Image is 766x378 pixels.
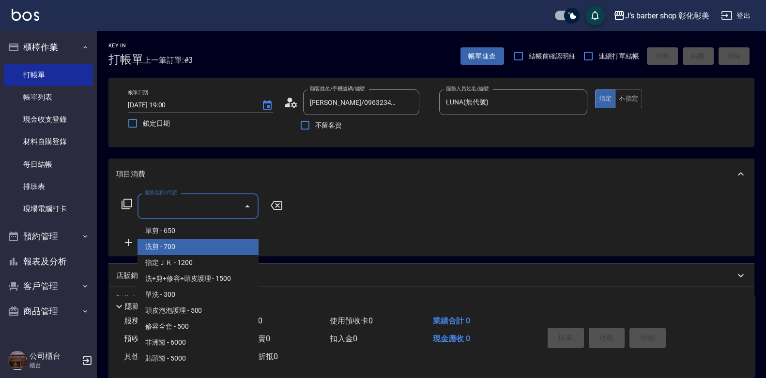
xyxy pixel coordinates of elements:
span: 非洲辮 - 6000 [138,334,259,350]
div: 項目消費 [108,159,754,189]
p: 項目消費 [116,169,145,179]
span: 使用預收卡 0 [330,316,373,325]
button: J’s barber shop 彰化彰美 [610,6,713,26]
img: Person [8,351,27,370]
span: 指定ＪＫ - 1200 [138,255,259,271]
a: 每日結帳 [4,153,93,175]
span: 單洗 - 300 [138,287,259,303]
span: 服務消費 0 [124,316,159,325]
p: 隱藏業績明細 [125,302,169,312]
span: 現金應收 0 [433,334,470,343]
button: 客戶管理 [4,274,93,299]
span: 其他付款方式 0 [124,352,175,361]
button: 帳單速查 [460,47,504,65]
a: 帳單列表 [4,86,93,108]
span: 貼頭辮 - 5000 [138,350,259,366]
span: 不留客資 [315,120,342,131]
a: 排班表 [4,175,93,198]
img: Logo [12,9,39,21]
button: Close [240,199,255,214]
button: 不指定 [615,89,642,108]
div: 店販銷售 [108,264,754,287]
div: J’s barber shop 彰化彰美 [625,10,709,22]
span: 頭皮泡泡護理 - 500 [138,303,259,319]
span: 扣入金 0 [330,334,357,343]
span: 結帳前確認明細 [529,51,576,61]
span: 洗+剪+修容+頭皮護理 - 1500 [138,271,259,287]
div: 預收卡販賣 [108,287,754,310]
button: 商品管理 [4,299,93,324]
a: 材料自購登錄 [4,131,93,153]
span: 鎖定日期 [143,118,170,129]
label: 帳單日期 [128,89,148,96]
span: 單剪 - 650 [138,223,259,239]
button: 登出 [717,7,754,25]
span: 洗剪 - 700 [138,239,259,255]
a: 打帳單 [4,64,93,86]
button: 預約管理 [4,224,93,249]
label: 顧客姓名/手機號碼/編號 [310,85,365,92]
span: 連續打單結帳 [598,51,639,61]
h3: 打帳單 [108,53,143,66]
input: YYYY/MM/DD hh:mm [128,97,252,113]
span: 業績合計 0 [433,316,470,325]
span: 上一筆訂單:#3 [143,54,193,66]
button: save [585,6,605,25]
label: 服務名稱/代號 [144,189,177,196]
span: 修容全套 - 500 [138,319,259,334]
button: Choose date, selected date is 2025-09-16 [256,94,279,117]
button: 櫃檯作業 [4,35,93,60]
a: 現金收支登錄 [4,108,93,131]
h5: 公司櫃台 [30,351,79,361]
button: 指定 [595,89,616,108]
span: 預收卡販賣 0 [124,334,167,343]
p: 預收卡販賣 [116,294,153,304]
h2: Key In [108,43,143,49]
label: 服務人員姓名/編號 [446,85,489,92]
p: 店販銷售 [116,271,145,281]
button: 報表及分析 [4,249,93,274]
p: 櫃台 [30,361,79,370]
a: 現場電腦打卡 [4,198,93,220]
